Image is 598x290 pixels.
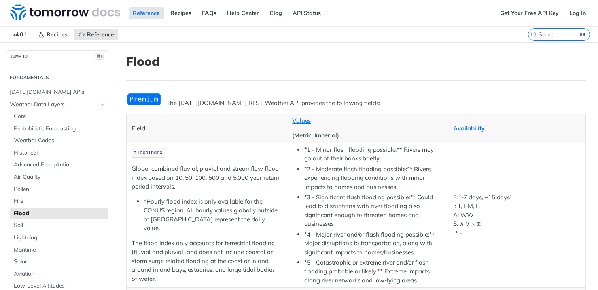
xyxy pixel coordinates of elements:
[132,239,282,284] p: The flood index only accounts for terrestrial flooding (fluvial and pluvial) and does not include...
[304,258,442,285] li: *5 - Catastrophic or extreme river and/or flash flooding probable or likely:** Extreme impacts al...
[198,7,221,19] a: FAQs
[132,164,282,191] p: Global combined fluvial, pluvial and streamflow flood index based on 10, 50, 100, 500 and 5,000 y...
[14,161,106,169] span: Advanced Precipitation
[10,183,108,195] a: Pollen
[304,230,442,257] li: *4 - Major river and/or flash flooding possible:** Major disruptions to transportation, along wit...
[100,101,106,108] button: Hide subpages for Weather Data Layers
[304,193,442,229] li: *3 - Significant flash flooding possible:** Could lead to disruptions with river flooding also si...
[34,29,72,40] a: Recipes
[453,193,580,238] p: F: [-7 days, +15 days] I: T, I, M, R A: WW S: ∧ ∨ ~ ⧖ P: -
[10,195,108,207] a: Fire
[304,145,442,163] li: *1 - Minor flash flooding possible:** Rivers may go out of their banks briefly
[126,54,586,69] h1: Flood
[6,99,108,111] a: Weather Data LayersHide subpages for Weather Data Layers
[578,31,588,38] kbd: ⌘K
[14,149,106,157] span: Historical
[292,117,311,124] a: Values
[14,210,106,217] span: Flood
[144,197,282,233] li: *Hourly flood index is only available for the CONUS region. All hourly values globally outside of...
[10,208,108,219] a: Flood
[288,7,325,19] a: API Status
[10,244,108,256] a: Maritime
[10,123,108,135] a: Probabilistic Forecasting
[304,165,442,192] li: *2 - Moderate flash flooding possible:** Rivers experiencing flooding conditions with minor impac...
[10,232,108,244] a: Lightning
[14,185,106,193] span: Pollen
[87,31,114,38] span: Reference
[10,88,106,96] span: [DATE][DOMAIN_NAME] APIs
[14,197,106,205] span: Fire
[10,268,108,280] a: Aviation
[565,7,590,19] a: Log In
[6,50,108,62] button: JUMP TO⌘/
[10,111,108,122] a: Core
[134,150,163,156] span: floodIndex
[14,282,106,290] span: Low-Level Altitudes
[14,125,106,133] span: Probabilistic Forecasting
[10,171,108,183] a: Air Quality
[10,4,120,20] img: Tomorrow.io Weather API Docs
[265,7,286,19] a: Blog
[10,101,98,109] span: Weather Data Layers
[10,159,108,171] a: Advanced Precipitation
[6,74,108,81] h2: Fundamentals
[95,53,104,60] span: ⌘/
[10,219,108,231] a: Soil
[530,31,537,38] svg: Search
[14,258,106,266] span: Solar
[14,137,106,145] span: Weather Codes
[453,124,484,132] a: Availability
[166,7,196,19] a: Recipes
[223,7,263,19] a: Help Center
[14,270,106,278] span: Aviation
[496,7,563,19] a: Get Your Free API Key
[10,135,108,147] a: Weather Codes
[10,147,108,159] a: Historical
[8,29,32,40] span: v4.0.1
[47,31,68,38] span: Recipes
[292,131,442,140] p: (Metric, Imperial)
[129,7,164,19] a: Reference
[14,173,106,181] span: Air Quality
[14,113,106,120] span: Core
[132,124,282,133] p: Field
[14,246,106,254] span: Maritime
[126,99,586,108] p: The [DATE][DOMAIN_NAME] REST Weather API provides the following fields:
[6,86,108,98] a: [DATE][DOMAIN_NAME] APIs
[14,221,106,229] span: Soil
[74,29,118,40] a: Reference
[10,256,108,268] a: Solar
[14,234,106,242] span: Lightning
